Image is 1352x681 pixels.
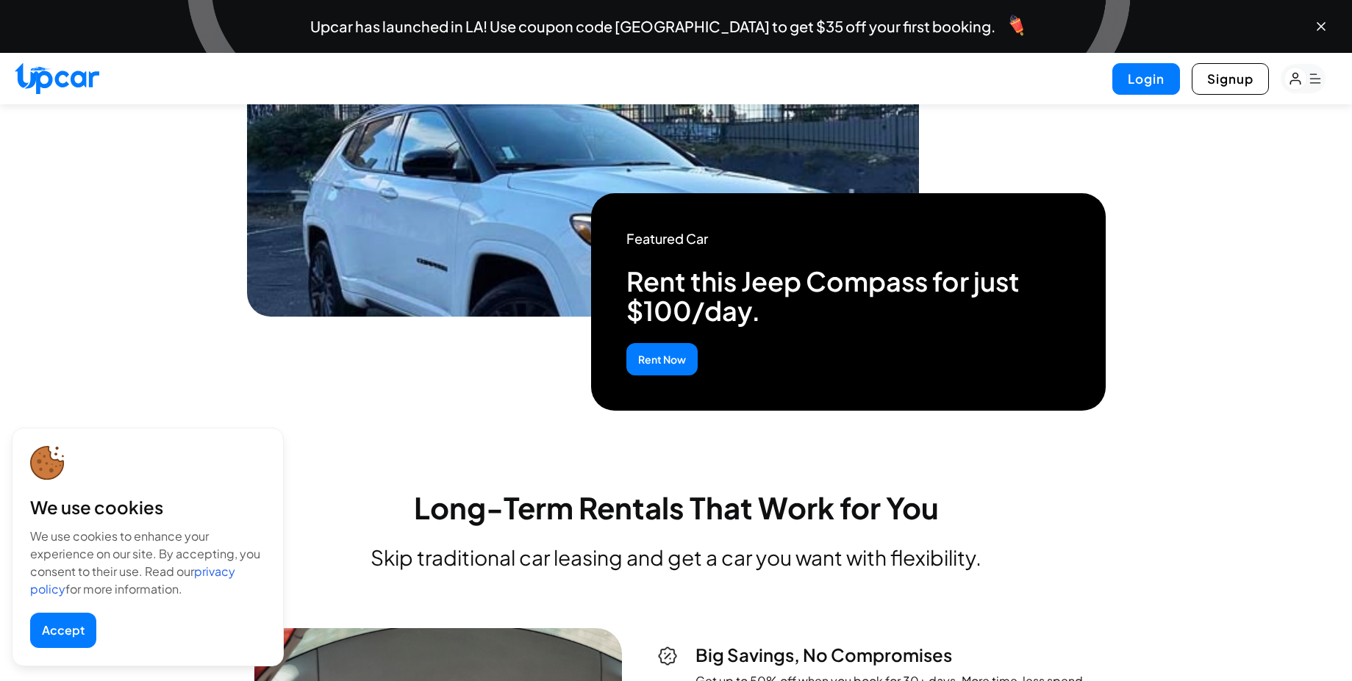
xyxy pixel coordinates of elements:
button: Rent Now [626,343,698,375]
button: Close banner [1314,19,1328,34]
h3: Big Savings, No Compromises [695,643,1098,666]
img: Big Discount [657,646,678,666]
button: Accept [30,613,96,648]
img: Upcar Logo [15,62,99,94]
div: We use cookies to enhance your experience on our site. By accepting, you consent to their use. Re... [30,527,265,598]
button: Signup [1192,63,1269,95]
button: Login [1112,63,1180,95]
span: Upcar has launched in LA! Use coupon code [GEOGRAPHIC_DATA] to get $35 off your first booking. [310,19,995,34]
img: cookie-icon.svg [30,446,65,480]
p: Rent this Jeep Compass for just $100/day. [626,267,1070,325]
div: We use cookies [30,495,265,519]
h2: Long-Term Rentals That Work for You [247,493,1106,522]
p: Skip traditional car leasing and get a car you want with flexibility. [247,546,1106,569]
p: Featured Car [626,228,1070,249]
